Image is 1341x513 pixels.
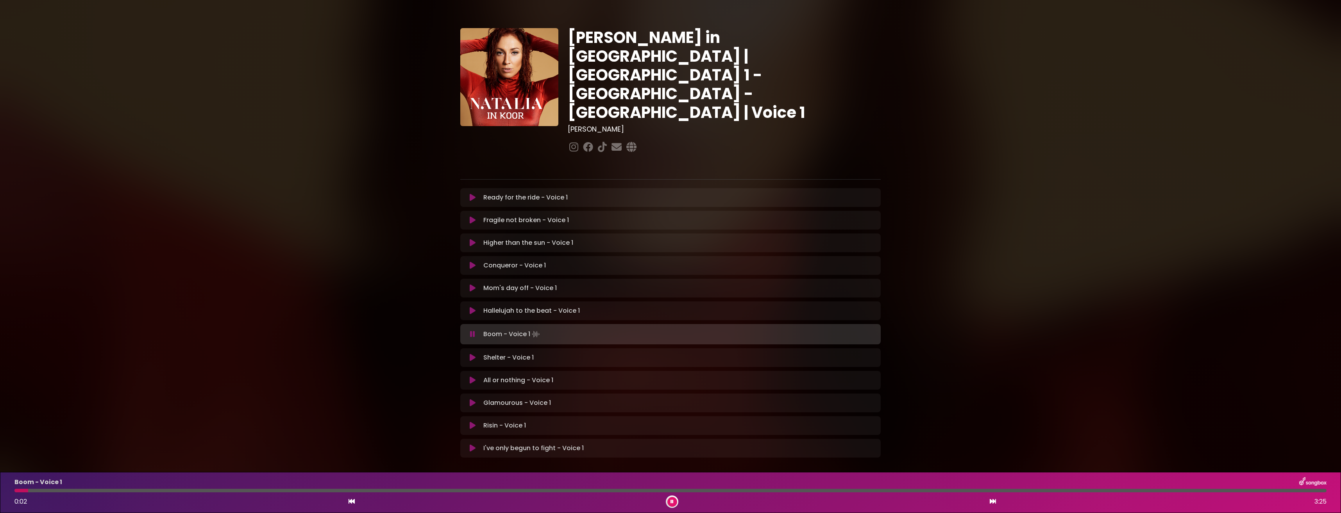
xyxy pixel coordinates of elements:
p: I've only begun to fight - Voice 1 [483,444,584,453]
p: Mom's day off - Voice 1 [483,283,557,293]
img: waveform4.gif [530,329,541,340]
p: Higher than the sun - Voice 1 [483,238,573,248]
p: Boom - Voice 1 [14,477,62,487]
h1: [PERSON_NAME] in [GEOGRAPHIC_DATA] | [GEOGRAPHIC_DATA] 1 - [GEOGRAPHIC_DATA] - [GEOGRAPHIC_DATA] ... [568,28,881,122]
h3: [PERSON_NAME] [568,125,881,134]
p: Conqueror - Voice 1 [483,261,546,270]
p: Shelter - Voice 1 [483,353,534,362]
img: YTVS25JmS9CLUqXqkEhs [460,28,558,126]
p: Boom - Voice 1 [483,329,541,340]
p: Ready for the ride - Voice 1 [483,193,568,202]
p: All or nothing - Voice 1 [483,376,553,385]
img: songbox-logo-white.png [1299,477,1327,487]
p: Fragile not broken - Voice 1 [483,216,569,225]
p: Hallelujah to the beat - Voice 1 [483,306,580,315]
p: Risin - Voice 1 [483,421,526,430]
p: Glamourous - Voice 1 [483,398,551,408]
